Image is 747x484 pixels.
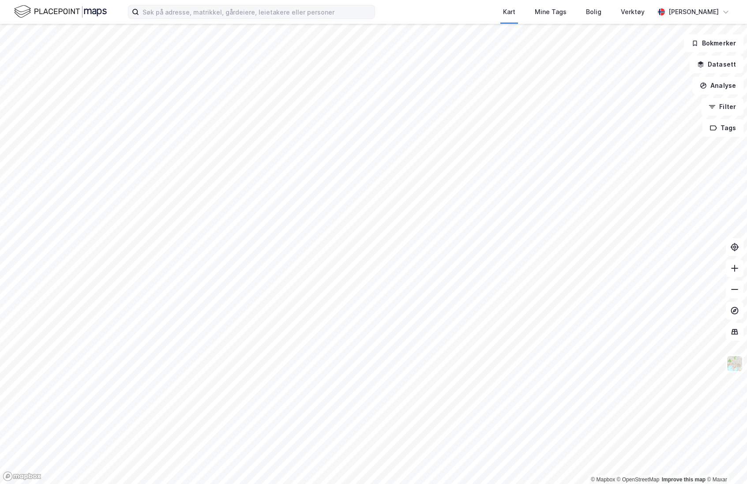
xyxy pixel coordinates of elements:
[662,476,706,483] a: Improve this map
[690,56,743,73] button: Datasett
[503,7,515,17] div: Kart
[14,4,107,19] img: logo.f888ab2527a4732fd821a326f86c7f29.svg
[701,98,743,116] button: Filter
[3,471,41,481] a: Mapbox homepage
[726,355,743,372] img: Z
[621,7,645,17] div: Verktøy
[139,5,375,19] input: Søk på adresse, matrikkel, gårdeiere, leietakere eller personer
[591,476,615,483] a: Mapbox
[535,7,567,17] div: Mine Tags
[692,77,743,94] button: Analyse
[586,7,601,17] div: Bolig
[703,442,747,484] iframe: Chat Widget
[684,34,743,52] button: Bokmerker
[668,7,719,17] div: [PERSON_NAME]
[617,476,660,483] a: OpenStreetMap
[702,119,743,137] button: Tags
[703,442,747,484] div: Kontrollprogram for chat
